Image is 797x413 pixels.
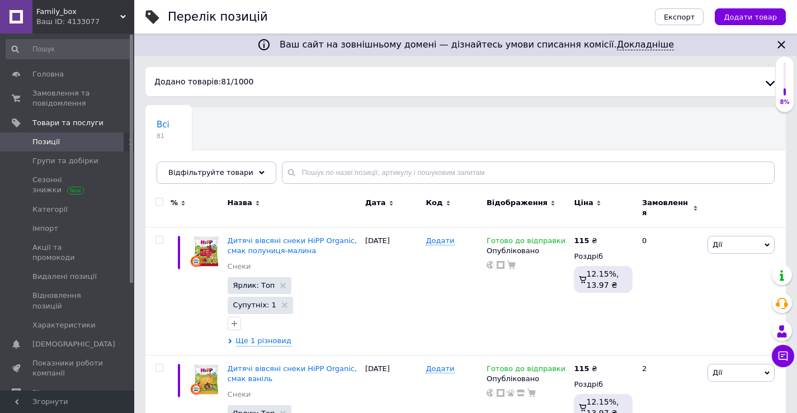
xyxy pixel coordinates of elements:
a: Дитячі вівсяні снеки HiPP Organic, смак полуниця-малина [228,236,357,255]
div: ₴ [574,236,597,246]
div: [DATE] [362,227,423,355]
div: Роздріб [574,379,633,390]
a: Дитячі вівсяні снеки HiPP Organic, смак ваніль [228,364,357,383]
span: Family_box [36,7,120,17]
span: Сезонні знижки [32,175,103,195]
span: Показники роботи компанії [32,358,103,378]
button: Чат з покупцем [772,345,794,367]
span: Дії [713,368,722,377]
b: 115 [574,364,589,373]
span: Ваш сайт на зовнішньому домені — дізнайтесь умови списання комісії. [280,39,674,50]
img: Детские овсяные снеки HiPP Organic, вкус клубника-малина [190,236,222,268]
div: 8% [776,98,794,106]
span: Категорії [32,205,68,215]
button: Експорт [655,8,704,25]
span: Товари та послуги [32,118,103,128]
span: Позиції [32,137,60,147]
span: Характеристики [32,320,96,330]
span: Ціна [574,198,593,208]
span: Додати [426,364,454,373]
span: Код [426,198,442,208]
div: Ваш ID: 4133077 [36,17,134,27]
a: Докладніше [617,39,674,50]
span: Групи та добірки [32,156,98,166]
span: Експорт [664,13,695,21]
div: Роздріб [574,251,633,262]
span: Акції та промокоди [32,243,103,263]
span: Додати [426,236,454,245]
div: Опубліковано [487,374,568,384]
span: Супутніх: 1 [233,301,276,308]
input: Пошук [6,39,132,59]
a: Снеки [228,390,251,400]
svg: Закрити [775,38,788,51]
span: 81 [221,77,231,86]
span: Готово до відправки [487,236,565,248]
span: Замовлення та повідомлення [32,88,103,108]
div: Перелік позицій [168,11,268,23]
span: Ще 1 різновид [236,336,291,346]
span: Дії [713,240,722,249]
div: Опубліковано [487,246,568,256]
span: % [171,198,178,208]
span: Додано товарів: / 1000 [154,77,253,86]
div: ₴ [574,364,597,374]
span: Додати товар [724,13,777,21]
span: Відгуки [32,388,62,398]
span: Готово до відправки [487,364,565,376]
span: 81 [157,132,169,140]
span: Відфільтруйте товари [168,168,253,177]
span: Ярлик: Топ [233,282,275,289]
span: Замовлення [642,198,690,218]
span: Головна [32,69,64,79]
a: Снеки [228,262,251,272]
input: Пошук по назві позиції, артикулу і пошуковим запитам [282,162,775,184]
div: 0 [635,227,705,355]
span: Всі [157,120,169,130]
span: Відображення [487,198,548,208]
span: Відновлення позицій [32,291,103,311]
span: Видалені позиції [32,272,97,282]
img: Детские овсяные снеки HiPP Organic, вкус ваниль [190,364,222,396]
span: Імпорт [32,224,58,234]
span: [DEMOGRAPHIC_DATA] [32,339,115,349]
span: 12.15%, 13.97 ₴ [587,269,619,289]
button: Додати товар [715,8,786,25]
span: Дата [365,198,386,208]
b: 115 [574,236,589,245]
span: Назва [228,198,252,208]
